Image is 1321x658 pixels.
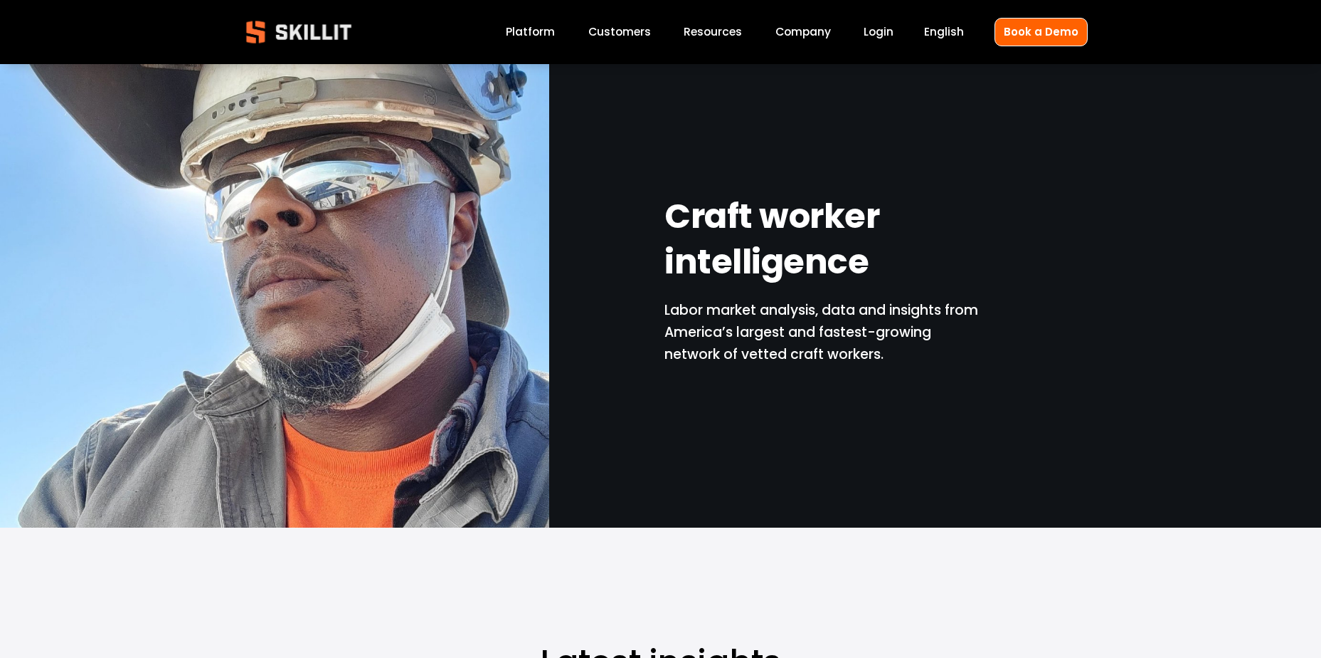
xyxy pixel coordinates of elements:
[664,190,886,294] strong: Craft worker intelligence
[506,23,555,42] a: Platform
[775,23,831,42] a: Company
[924,23,964,40] span: English
[864,23,893,42] a: Login
[588,23,651,42] a: Customers
[684,23,742,42] a: folder dropdown
[234,11,364,53] img: Skillit
[994,18,1088,46] a: Book a Demo
[664,300,980,365] p: Labor market analysis, data and insights from America’s largest and fastest-growing network of ve...
[684,23,742,40] span: Resources
[924,23,964,42] div: language picker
